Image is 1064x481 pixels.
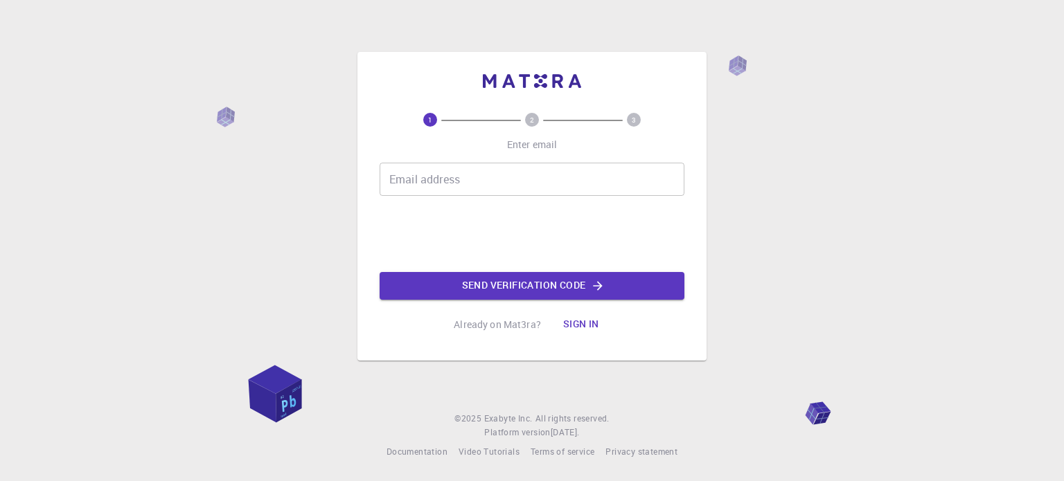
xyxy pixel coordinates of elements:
a: Exabyte Inc. [484,412,533,426]
iframe: reCAPTCHA [427,207,637,261]
span: All rights reserved. [535,412,610,426]
text: 1 [428,115,432,125]
text: 3 [632,115,636,125]
span: © 2025 [454,412,484,426]
span: Documentation [387,446,447,457]
a: Privacy statement [605,445,677,459]
a: Video Tutorials [459,445,520,459]
a: Terms of service [531,445,594,459]
a: [DATE]. [551,426,580,439]
p: Enter email [507,138,558,152]
span: Terms of service [531,446,594,457]
a: Documentation [387,445,447,459]
span: Privacy statement [605,446,677,457]
span: Exabyte Inc. [484,412,533,424]
span: Platform version [484,426,550,439]
text: 2 [530,115,534,125]
span: Video Tutorials [459,446,520,457]
button: Sign in [552,311,610,338]
span: [DATE] . [551,426,580,437]
button: Send verification code [380,272,684,300]
p: Already on Mat3ra? [454,318,541,332]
